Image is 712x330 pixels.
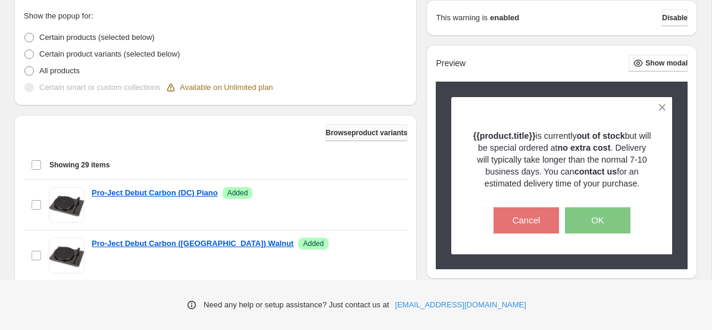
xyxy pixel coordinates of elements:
[326,128,407,138] span: Browse product variants
[490,12,519,24] strong: enabled
[165,82,273,94] div: Available on Unlimited plan
[39,49,180,58] span: Certain product variants (selected below)
[574,167,617,176] strong: contact us
[39,33,155,42] span: Certain products (selected below)
[473,131,536,141] strong: {{product.title}}
[662,13,688,23] span: Disable
[49,238,85,273] img: Pro-Ject Debut Carbon (DC) Walnut
[662,10,688,26] button: Disable
[494,207,559,234] button: Cancel
[49,187,85,223] img: Pro-Ject Debut Carbon (DC) Piano
[92,187,218,199] a: Pro-Ject Debut Carbon (DC) Piano
[227,188,248,198] span: Added
[92,238,293,250] a: Pro-Ject Debut Carbon ([GEOGRAPHIC_DATA]) Walnut
[577,131,625,141] strong: out of stock
[24,11,93,20] span: Show the popup for:
[629,55,688,71] button: Show modal
[472,130,651,189] p: is currently but will be special ordered at . Delivery will typically take longer than the normal...
[436,12,488,24] p: This warning is
[645,58,688,68] span: Show modal
[39,82,160,94] p: Certain smart or custom collections
[436,58,466,69] h2: Preview
[326,124,407,141] button: Browseproduct variants
[49,160,110,170] span: Showing 29 items
[395,299,526,311] a: [EMAIL_ADDRESS][DOMAIN_NAME]
[39,65,80,77] p: All products
[557,143,610,152] strong: no extra cost
[303,239,324,248] span: Added
[565,207,630,234] button: OK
